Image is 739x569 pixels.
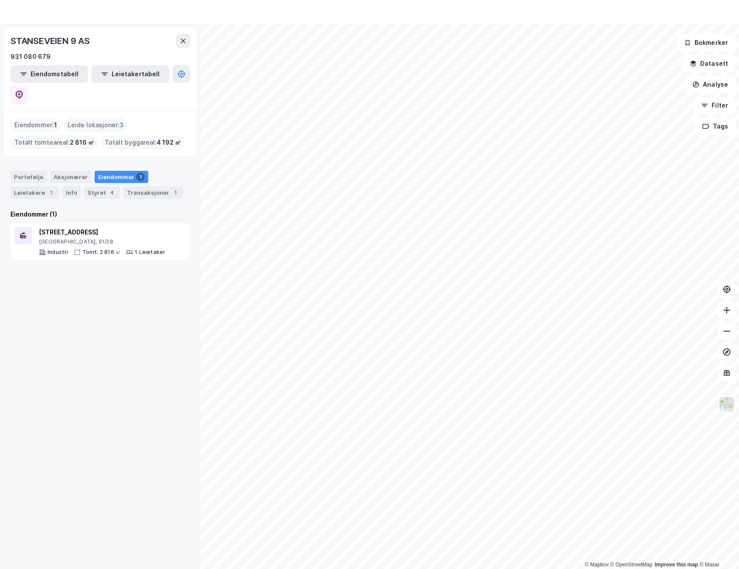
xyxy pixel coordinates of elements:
[695,118,736,135] button: Tags
[171,188,180,197] div: 1
[695,527,739,569] iframe: Chat Widget
[685,76,736,93] button: Analyse
[54,120,57,130] span: 1
[62,186,81,199] div: Info
[719,396,735,413] img: Z
[136,173,145,181] div: 1
[70,137,94,148] span: 2 816 ㎡
[101,135,184,149] div: Totalt byggareal :
[48,249,68,256] div: Industri
[610,562,653,568] a: OpenStreetMap
[10,65,88,83] button: Eiendomstabell
[135,249,165,256] div: 1 Leietaker
[47,188,55,197] div: 1
[695,527,739,569] div: Kontrollprogram for chat
[694,97,736,114] button: Filter
[84,186,120,199] div: Styret
[157,137,181,148] span: 4 192 ㎡
[655,562,698,568] a: Improve this map
[123,186,183,199] div: Transaksjoner
[10,34,92,48] div: STANSEVEIEN 9 AS
[39,227,165,237] div: [STREET_ADDRESS]
[10,51,51,62] div: 931 080 679
[119,120,124,130] span: 3
[11,118,61,132] div: Eiendommer :
[10,171,47,183] div: Portefølje
[10,186,59,199] div: Leietakere
[82,249,121,256] div: Tomt: 2 816 ㎡
[39,238,165,245] div: [GEOGRAPHIC_DATA], 91/28
[677,34,736,51] button: Bokmerker
[95,171,148,183] div: Eiendommer
[585,562,609,568] a: Mapbox
[92,65,169,83] button: Leietakertabell
[50,171,91,183] div: Aksjonærer
[11,135,98,149] div: Totalt tomteareal :
[108,188,116,197] div: 4
[10,209,190,220] div: Eiendommer (1)
[64,118,127,132] div: Leide lokasjoner :
[682,55,736,72] button: Datasett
